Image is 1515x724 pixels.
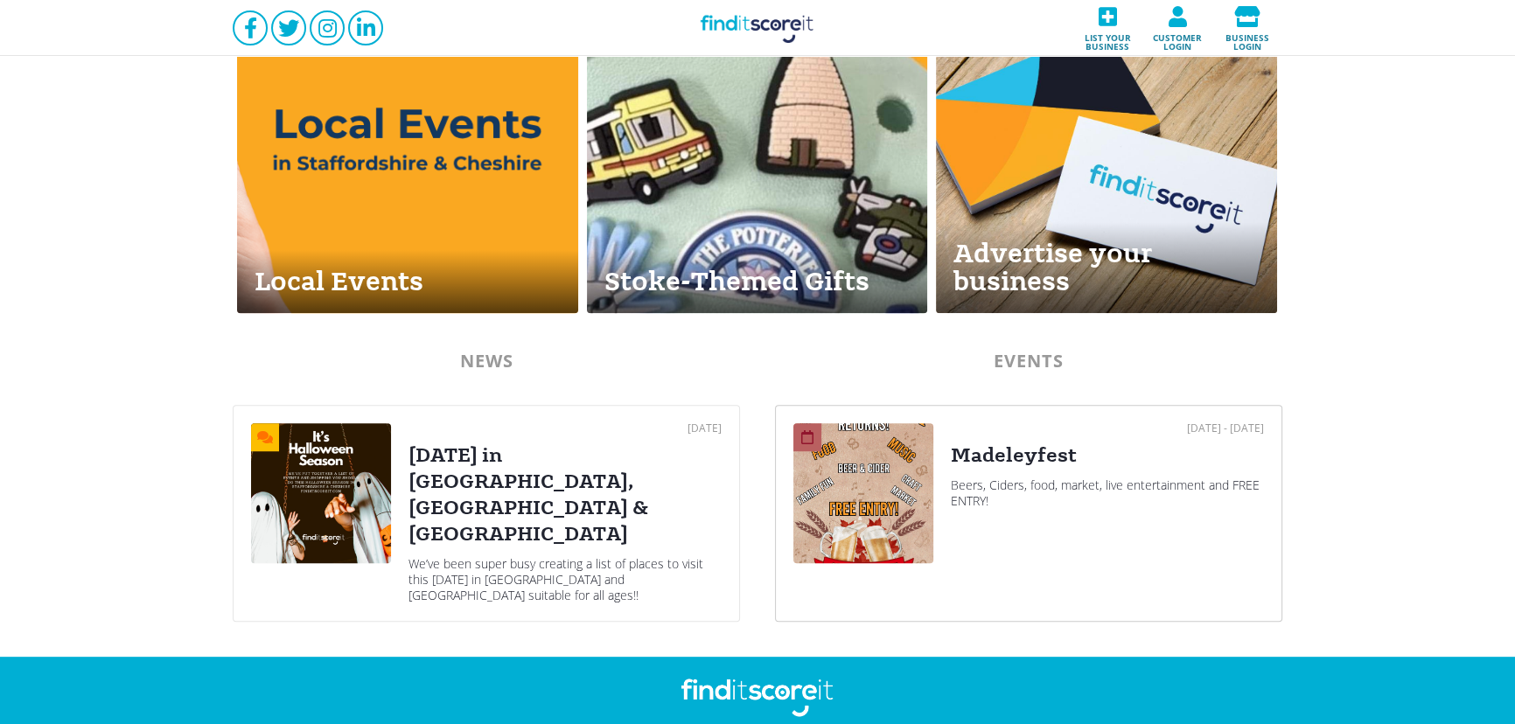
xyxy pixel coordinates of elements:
div: Local Events [237,250,578,313]
div: Madeleyfest [951,442,1264,469]
div: EVENTS [775,352,1282,370]
a: Customer login [1142,1,1212,56]
div: NEWS [233,352,740,370]
a: [DATE] - [DATE]MadeleyfestBeers, Ciders, food, market, live entertainment and FREE ENTRY! [775,405,1282,622]
div: Stoke-Themed Gifts [587,250,928,313]
span: Customer login [1148,27,1207,51]
div: [DATE] - [DATE] [951,423,1264,434]
a: Business login [1212,1,1282,56]
a: [DATE][DATE] in [GEOGRAPHIC_DATA], [GEOGRAPHIC_DATA] & [GEOGRAPHIC_DATA]We’ve been super busy cre... [233,405,740,622]
span: List your business [1078,27,1137,51]
div: [DATE] in [GEOGRAPHIC_DATA], [GEOGRAPHIC_DATA] & [GEOGRAPHIC_DATA] [408,442,722,547]
a: List your business [1072,1,1142,56]
div: We’ve been super busy creating a list of places to visit this [DATE] in [GEOGRAPHIC_DATA] and [GE... [408,556,722,603]
div: Beers, Ciders, food, market, live entertainment and FREE ENTRY! [951,477,1264,509]
div: Advertise your business [936,222,1277,313]
div: [DATE] [408,423,722,434]
span: Business login [1218,27,1277,51]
